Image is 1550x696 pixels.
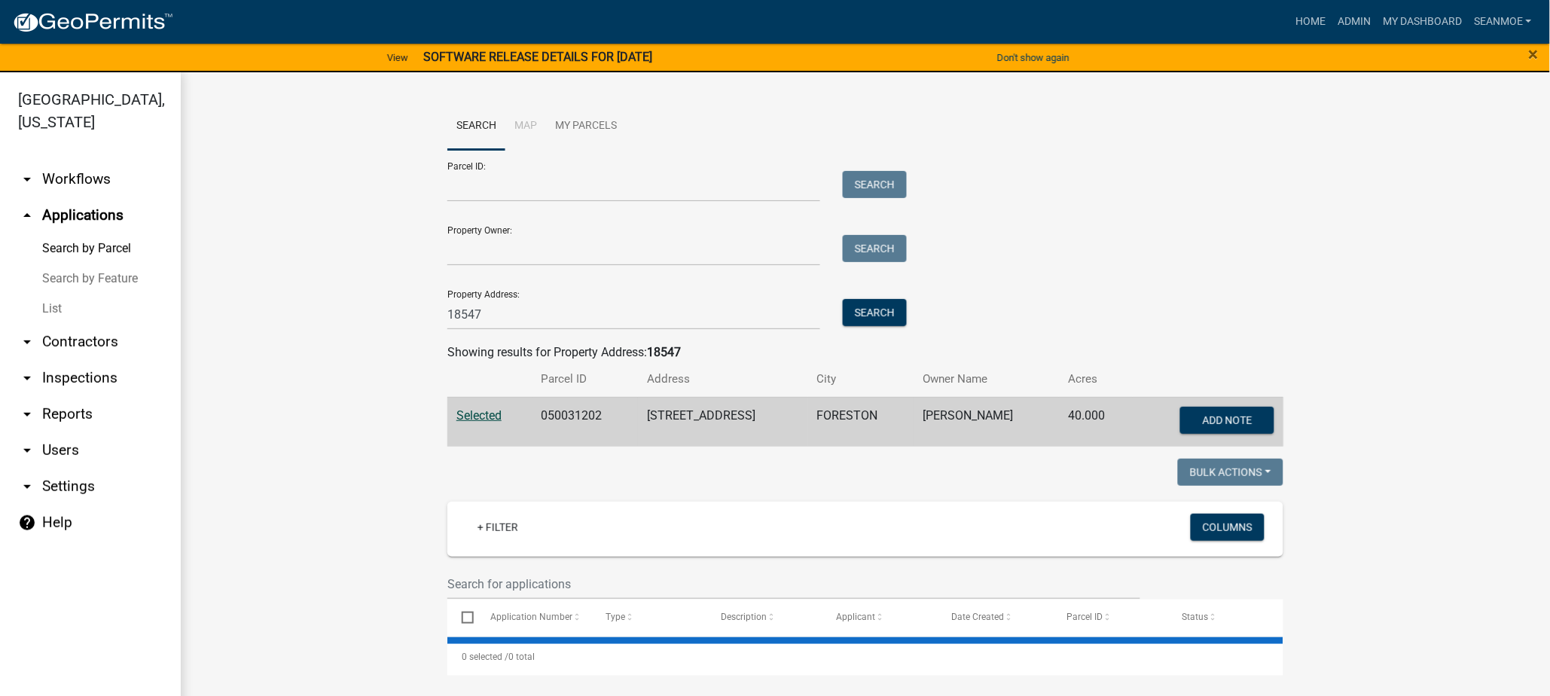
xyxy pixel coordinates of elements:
[447,569,1140,600] input: Search for applications
[822,600,938,636] datatable-header-cell: Applicant
[18,441,36,459] i: arrow_drop_down
[1468,8,1538,36] a: SeanMoe
[843,299,907,326] button: Search
[18,369,36,387] i: arrow_drop_down
[647,345,681,359] strong: 18547
[491,612,573,622] span: Application Number
[991,45,1076,70] button: Don't show again
[462,652,508,662] span: 0 selected /
[532,362,639,397] th: Parcel ID
[1191,514,1265,541] button: Columns
[423,50,652,64] strong: SOFTWARE RELEASE DETAILS FOR [DATE]
[1053,600,1168,636] datatable-header-cell: Parcel ID
[447,102,505,151] a: Search
[914,362,1059,397] th: Owner Name
[707,600,822,636] datatable-header-cell: Description
[914,397,1059,447] td: [PERSON_NAME]
[938,600,1053,636] datatable-header-cell: Date Created
[1529,44,1539,65] span: ×
[1289,8,1332,36] a: Home
[808,362,914,397] th: City
[843,235,907,262] button: Search
[952,612,1005,622] span: Date Created
[591,600,706,636] datatable-header-cell: Type
[532,397,639,447] td: 050031202
[638,397,807,447] td: [STREET_ADDRESS]
[1067,612,1103,622] span: Parcel ID
[18,333,36,351] i: arrow_drop_down
[808,397,914,447] td: FORESTON
[447,638,1283,676] div: 0 total
[1168,600,1283,636] datatable-header-cell: Status
[722,612,767,622] span: Description
[18,478,36,496] i: arrow_drop_down
[18,170,36,188] i: arrow_drop_down
[447,600,476,636] datatable-header-cell: Select
[18,206,36,224] i: arrow_drop_up
[1182,612,1209,622] span: Status
[546,102,626,151] a: My Parcels
[465,514,530,541] a: + Filter
[837,612,876,622] span: Applicant
[1180,407,1274,434] button: Add Note
[456,408,502,423] a: Selected
[1529,45,1539,63] button: Close
[1059,397,1133,447] td: 40.000
[18,514,36,532] i: help
[843,171,907,198] button: Search
[1377,8,1468,36] a: My Dashboard
[638,362,807,397] th: Address
[606,612,626,622] span: Type
[1059,362,1133,397] th: Acres
[1332,8,1377,36] a: Admin
[18,405,36,423] i: arrow_drop_down
[476,600,591,636] datatable-header-cell: Application Number
[1178,459,1283,486] button: Bulk Actions
[381,45,414,70] a: View
[447,343,1283,362] div: Showing results for Property Address:
[1202,414,1252,426] span: Add Note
